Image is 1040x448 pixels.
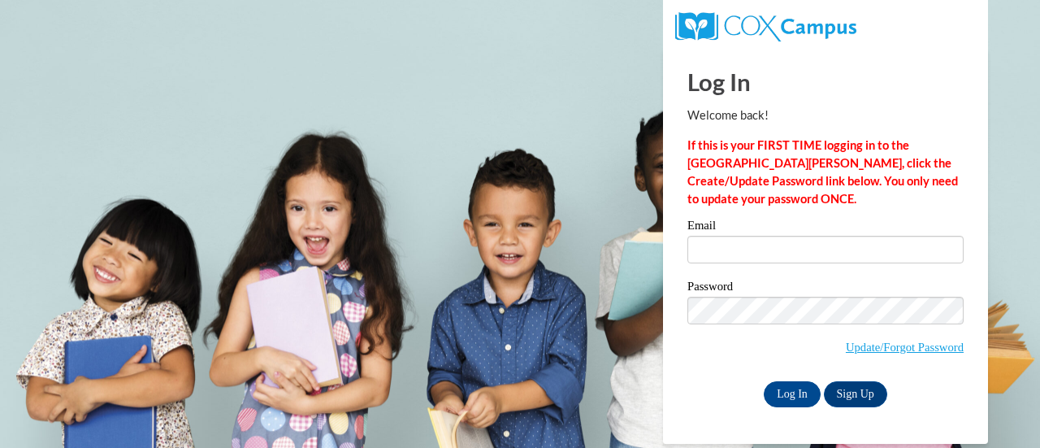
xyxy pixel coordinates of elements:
a: Update/Forgot Password [846,341,964,354]
input: Log In [764,381,821,407]
a: Sign Up [824,381,887,407]
h1: Log In [687,65,964,98]
label: Email [687,220,964,236]
a: COX Campus [675,19,856,33]
label: Password [687,281,964,297]
img: COX Campus [675,12,856,41]
p: Welcome back! [687,107,964,124]
strong: If this is your FIRST TIME logging in to the [GEOGRAPHIC_DATA][PERSON_NAME], click the Create/Upd... [687,138,958,206]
